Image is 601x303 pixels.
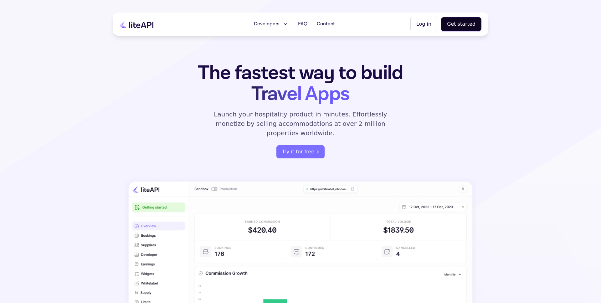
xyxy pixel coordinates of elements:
[298,20,307,28] span: FAQ
[294,18,311,30] a: FAQ
[276,145,325,158] a: register
[178,63,423,105] h1: The fastest way to build
[441,17,481,31] button: Get started
[313,18,339,30] a: Contact
[276,145,325,158] button: Try it for free
[317,20,335,28] span: Contact
[254,20,280,28] span: Developers
[250,18,292,30] button: Developers
[251,81,349,107] span: Travel Apps
[410,17,437,31] button: Log in
[207,110,394,138] p: Launch your hospitality product in minutes. Effortlessly monetize by selling accommodations at ov...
